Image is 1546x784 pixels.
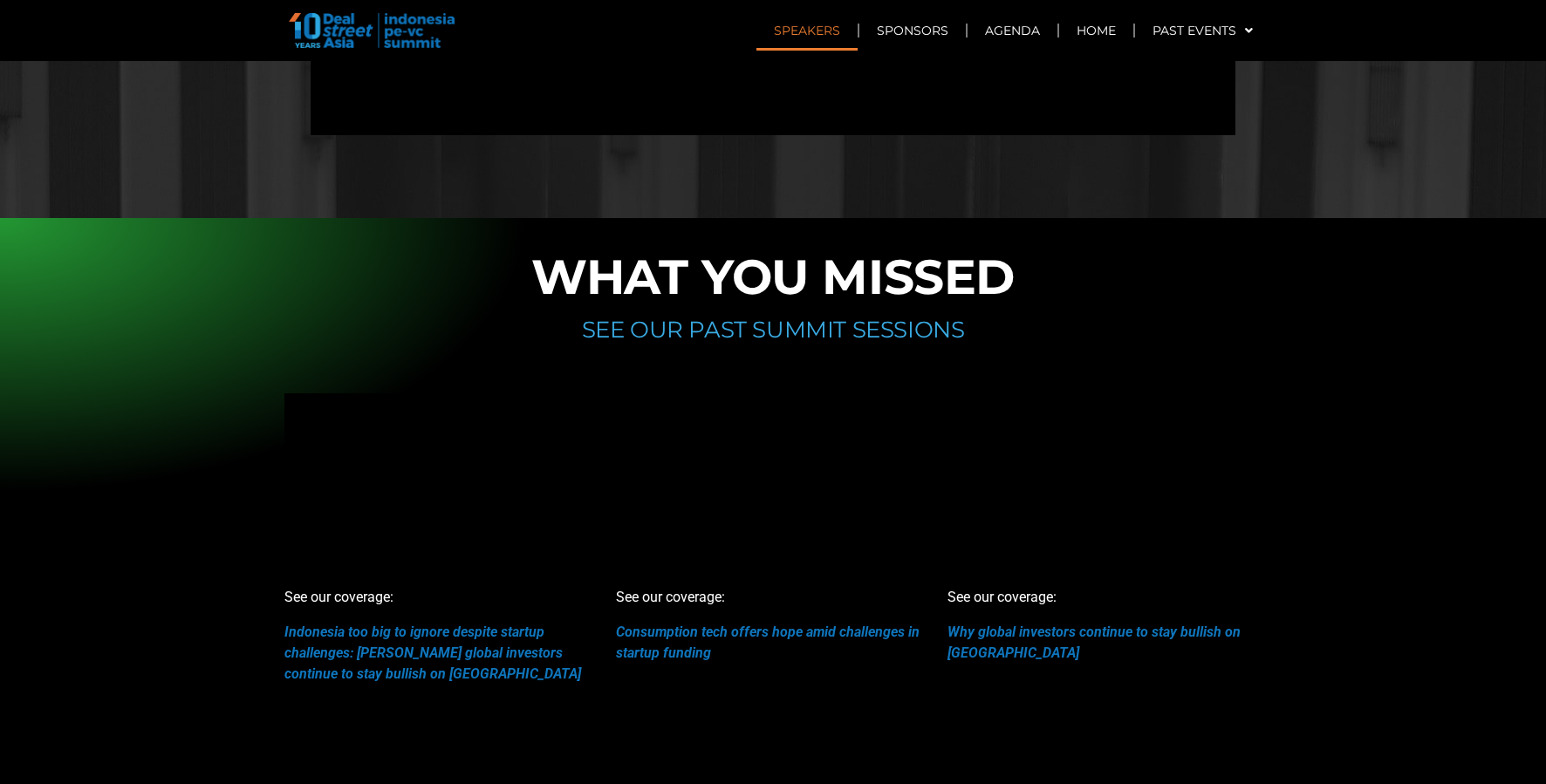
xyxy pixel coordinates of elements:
a: Why global investors continue to stay bullish on [GEOGRAPHIC_DATA] [947,624,1241,661]
a: Indonesia too big to ignore despite startup challenges: [PERSON_NAME] global investors continue t... [284,624,581,682]
a: Sponsors [859,10,966,51]
p: See our coverage: [284,587,599,608]
iframe: Keynote session: What will drive the next phase of tech disruption in SE Asia? [284,393,599,569]
h2: WHAT YOU MISSED [276,253,1270,301]
a: Speakers [756,10,858,51]
iframe: How are global asset allocators and investors reading Indonesia’s potential? [947,393,1262,569]
h3: SEE OUR PAST SUMMIT SESSIONS [276,318,1270,341]
a: Past Events [1135,10,1270,51]
p: See our coverage: [947,587,1262,608]
a: Consumption tech offers hope amid challenges in startup funding [616,624,920,661]
a: Agenda [968,10,1057,51]
iframe: Will consumption tech theme put startup funding on recovery path? [616,393,930,569]
p: See our coverage: [616,587,930,608]
a: Home [1059,10,1133,51]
